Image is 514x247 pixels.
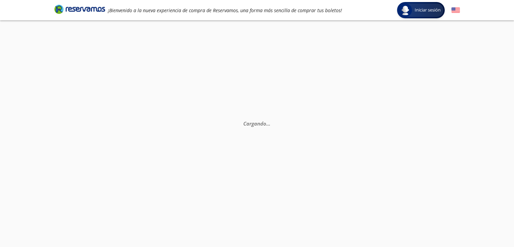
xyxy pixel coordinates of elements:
[269,120,270,127] span: .
[268,120,269,127] span: .
[108,7,342,14] em: ¡Bienvenido a la nueva experiencia de compra de Reservamos, una forma más sencilla de comprar tus...
[266,120,268,127] span: .
[243,120,270,127] em: Cargando
[54,4,105,14] i: Brand Logo
[54,4,105,16] a: Brand Logo
[412,7,443,14] span: Iniciar sesión
[451,6,460,15] button: English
